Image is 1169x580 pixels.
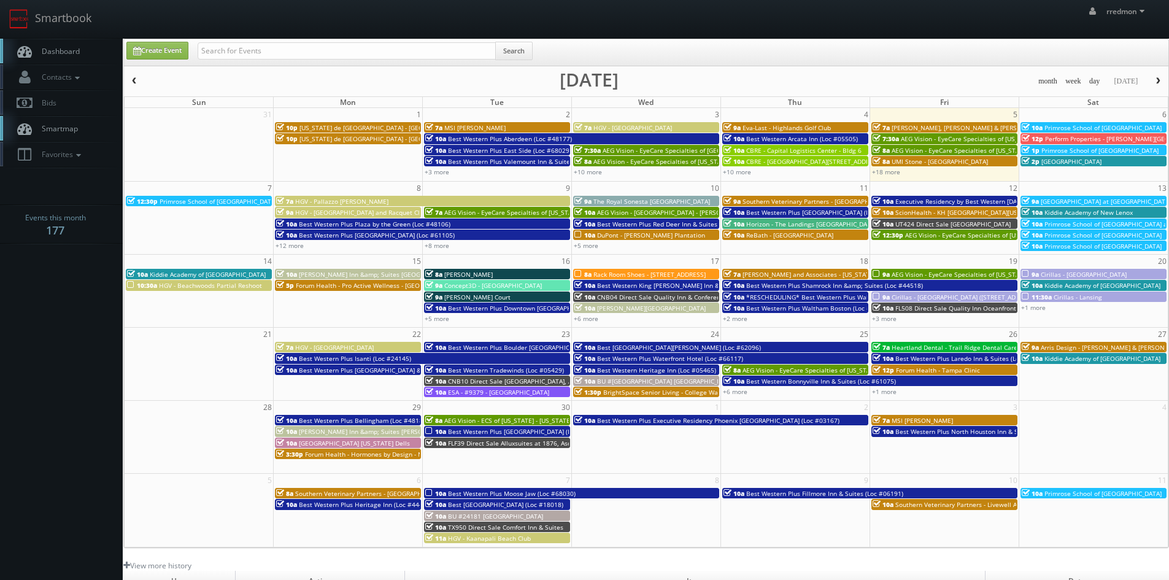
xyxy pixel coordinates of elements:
[36,149,84,160] span: Favorites
[574,220,595,228] span: 10a
[560,74,619,86] h2: [DATE]
[723,168,751,176] a: +10 more
[425,523,446,532] span: 10a
[276,427,297,436] span: 10a
[743,197,943,206] span: Southern Veterinary Partners - [GEOGRAPHIC_DATA][PERSON_NAME]
[597,416,839,425] span: Best Western Plus Executive Residency Phoenix [GEOGRAPHIC_DATA] (Loc #03167)
[858,328,870,341] span: 25
[723,281,744,290] span: 10a
[565,182,571,195] span: 9
[305,450,479,458] span: Forum Health - Hormones by Design - New Braunfels Clinic
[36,46,80,56] span: Dashboard
[425,416,442,425] span: 8a
[448,427,604,436] span: Best Western Plus [GEOGRAPHIC_DATA] (Loc #50153)
[723,489,744,498] span: 10a
[597,377,734,385] span: BU #[GEOGRAPHIC_DATA] [GEOGRAPHIC_DATA]
[411,255,422,268] span: 15
[574,304,595,312] span: 10a
[574,270,592,279] span: 8a
[723,293,744,301] span: 10a
[743,366,1104,374] span: AEG Vision - EyeCare Specialties of [US_STATE] – Drs. [PERSON_NAME] and [PERSON_NAME]-Ost and Ass...
[723,157,744,166] span: 10a
[276,354,297,363] span: 10a
[425,208,442,217] span: 7a
[597,343,761,352] span: Best [GEOGRAPHIC_DATA][PERSON_NAME] (Loc #62096)
[299,123,469,132] span: [US_STATE] de [GEOGRAPHIC_DATA] - [GEOGRAPHIC_DATA]
[448,157,613,166] span: Best Western Plus Valemount Inn & Suites (Loc #62120)
[266,182,273,195] span: 7
[873,123,890,132] span: 7a
[873,270,890,279] span: 9a
[574,168,602,176] a: +10 more
[425,500,446,509] span: 10a
[411,328,422,341] span: 22
[1022,489,1043,498] span: 10a
[276,500,297,509] span: 10a
[873,146,890,155] span: 8a
[425,427,446,436] span: 10a
[574,354,595,363] span: 10a
[127,197,158,206] span: 12:30p
[425,377,446,385] span: 10a
[266,474,273,487] span: 5
[276,489,293,498] span: 8a
[415,108,422,121] span: 1
[723,314,747,323] a: +2 more
[560,401,571,414] span: 30
[565,108,571,121] span: 2
[746,231,833,239] span: ReBath - [GEOGRAPHIC_DATA]
[1109,74,1142,89] button: [DATE]
[873,293,890,301] span: 9a
[1022,354,1043,363] span: 10a
[299,270,461,279] span: [PERSON_NAME] Inn &amp; Suites [GEOGRAPHIC_DATA]
[746,293,946,301] span: *RESCHEDULING* Best Western Plus Waltham Boston (Loc #22009)
[574,343,595,352] span: 10a
[574,416,595,425] span: 10a
[873,220,893,228] span: 10a
[295,197,388,206] span: HGV - Pallazzo [PERSON_NAME]
[892,343,1017,352] span: Heartland Dental - Trail Ridge Dental Care
[276,270,297,279] span: 10a
[593,123,672,132] span: HGV - [GEOGRAPHIC_DATA]
[295,343,374,352] span: HGV - [GEOGRAPHIC_DATA]
[863,401,870,414] span: 2
[425,293,442,301] span: 9a
[895,427,1073,436] span: Best Western Plus North Houston Inn & Suites (Loc #44475)
[873,343,890,352] span: 7a
[159,281,262,290] span: HGV - Beachwoods Partial Reshoot
[873,197,893,206] span: 10a
[415,182,422,195] span: 8
[723,208,744,217] span: 10a
[425,512,446,520] span: 10a
[295,208,427,217] span: HGV - [GEOGRAPHIC_DATA] and Racquet Club
[276,450,303,458] span: 3:30p
[444,270,493,279] span: [PERSON_NAME]
[597,354,743,363] span: Best Western Plus Waterfront Hotel (Loc #66117)
[597,293,749,301] span: CNB04 Direct Sale Quality Inn & Conference Center
[746,220,876,228] span: Horizon - The Landings [GEOGRAPHIC_DATA]
[1022,270,1039,279] span: 9a
[299,134,469,143] span: [US_STATE] de [GEOGRAPHIC_DATA] - [GEOGRAPHIC_DATA]
[638,97,654,107] span: Wed
[746,304,891,312] span: Best Western Plus Waltham Boston (Loc #22009)
[892,157,988,166] span: UMI Stone - [GEOGRAPHIC_DATA]
[425,168,449,176] a: +3 more
[1044,281,1160,290] span: Kiddie Academy of [GEOGRAPHIC_DATA]
[276,416,297,425] span: 10a
[1157,182,1168,195] span: 13
[892,123,1128,132] span: [PERSON_NAME], [PERSON_NAME] & [PERSON_NAME], LLC - [GEOGRAPHIC_DATA]
[1044,489,1162,498] span: Primrose School of [GEOGRAPHIC_DATA]
[36,72,83,82] span: Contacts
[895,500,1140,509] span: Southern Veterinary Partners - Livewell Animal Urgent Care of [GEOGRAPHIC_DATA]
[444,208,681,217] span: AEG Vision - EyeCare Specialties of [US_STATE] – EyeCare in [GEOGRAPHIC_DATA]
[723,146,744,155] span: 10a
[593,157,801,166] span: AEG Vision - EyeCare Specialties of [US_STATE] - In Focus Vision Center
[448,512,543,520] span: BU #24181 [GEOGRAPHIC_DATA]
[1022,123,1043,132] span: 10a
[593,197,710,206] span: The Royal Sonesta [GEOGRAPHIC_DATA]
[709,182,720,195] span: 10
[1022,134,1043,143] span: 12p
[896,366,980,374] span: Forum Health - Tampa Clinic
[425,281,442,290] span: 9a
[299,354,411,363] span: Best Western Plus Isanti (Loc #24145)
